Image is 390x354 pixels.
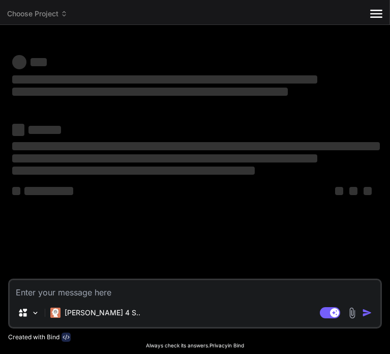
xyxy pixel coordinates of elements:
[12,167,255,175] span: ‌
[31,58,47,66] span: ‌
[346,307,358,319] img: attachment
[8,333,59,341] p: Created with Bind
[28,126,61,134] span: ‌
[24,187,73,195] span: ‌
[209,342,228,348] span: Privacy
[12,88,288,96] span: ‌
[12,55,26,69] span: ‌
[62,333,71,342] img: bind-logo
[8,342,382,349] p: Always check its answers. in Bind
[12,75,317,84] span: ‌
[65,308,140,318] p: [PERSON_NAME] 4 S..
[50,308,61,318] img: Claude 4 Sonnet
[12,124,24,136] span: ‌
[335,187,343,195] span: ‌
[349,187,357,195] span: ‌
[364,187,372,195] span: ‌
[12,154,317,162] span: ‌
[362,308,372,318] img: icon
[12,187,20,195] span: ‌
[31,309,40,317] img: Pick Models
[7,9,68,19] span: Choose Project
[12,142,380,150] span: ‌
